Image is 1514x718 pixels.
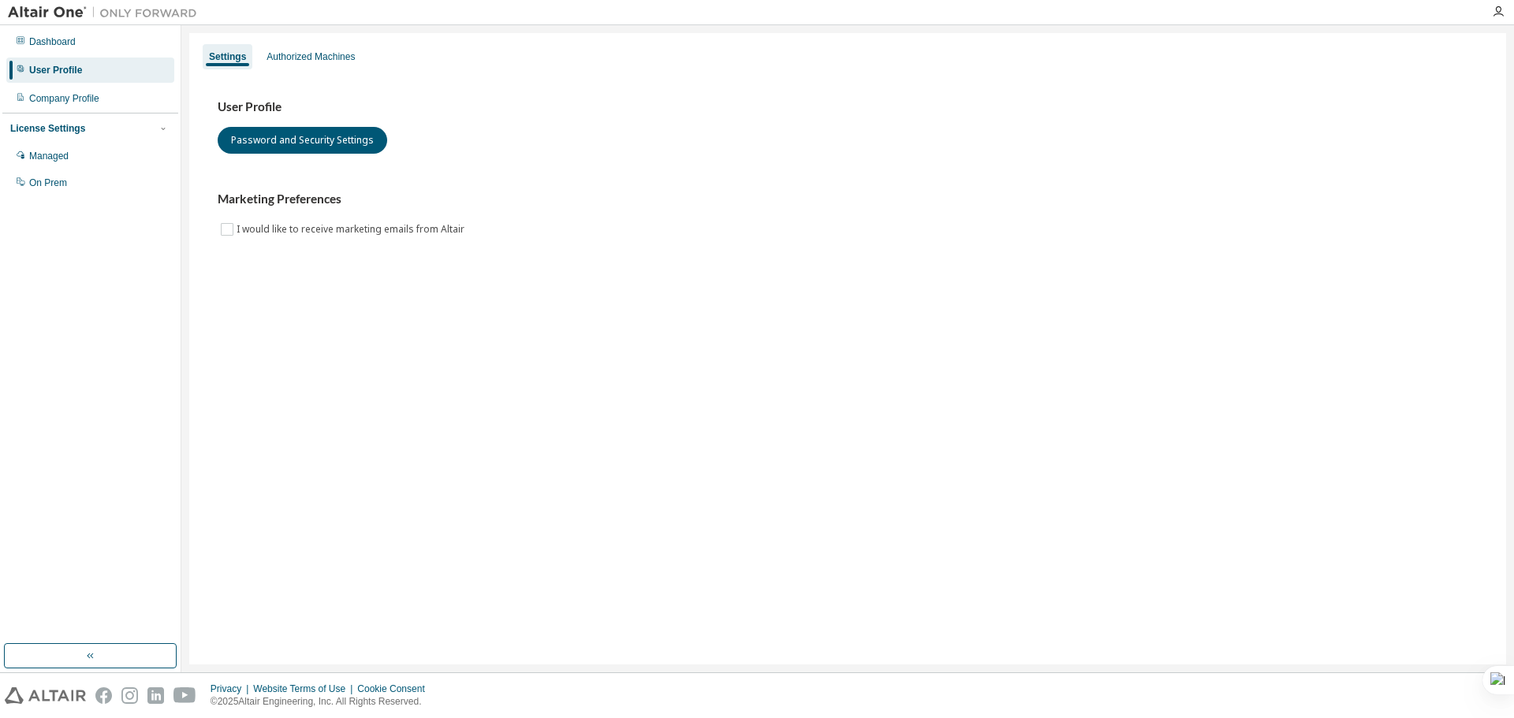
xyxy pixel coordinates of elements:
h3: User Profile [218,99,1478,115]
div: Authorized Machines [267,50,355,63]
img: youtube.svg [173,687,196,704]
div: Settings [209,50,246,63]
div: License Settings [10,122,85,135]
div: Privacy [211,683,253,695]
label: I would like to receive marketing emails from Altair [237,220,468,239]
img: facebook.svg [95,687,112,704]
img: linkedin.svg [147,687,164,704]
div: On Prem [29,177,67,189]
div: Website Terms of Use [253,683,357,695]
h3: Marketing Preferences [218,192,1478,207]
p: © 2025 Altair Engineering, Inc. All Rights Reserved. [211,695,434,709]
div: Company Profile [29,92,99,105]
img: instagram.svg [121,687,138,704]
img: Altair One [8,5,205,20]
div: Dashboard [29,35,76,48]
div: Managed [29,150,69,162]
div: User Profile [29,64,82,76]
div: Cookie Consent [357,683,434,695]
button: Password and Security Settings [218,127,387,154]
img: altair_logo.svg [5,687,86,704]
